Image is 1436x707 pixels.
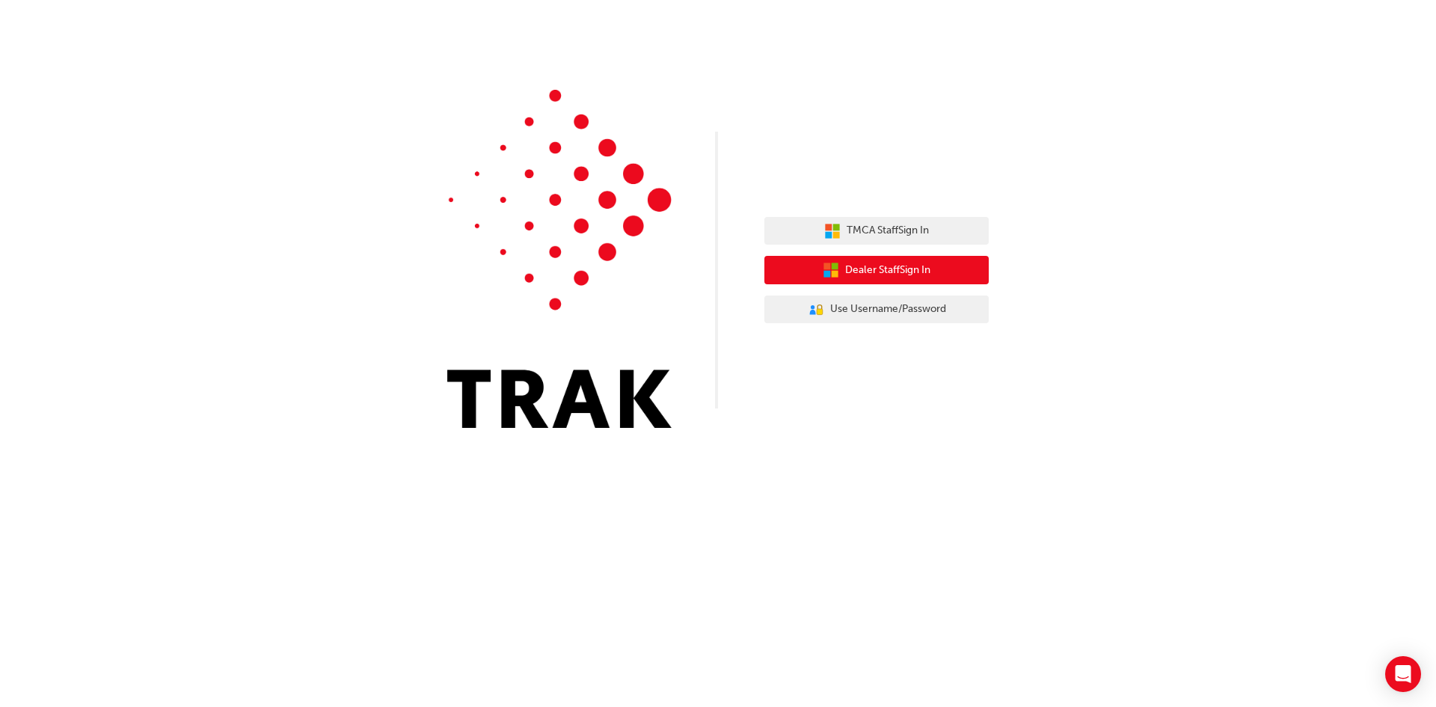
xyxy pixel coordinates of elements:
span: Dealer Staff Sign In [845,262,930,279]
button: Dealer StaffSign In [764,256,989,284]
button: TMCA StaffSign In [764,217,989,245]
img: Trak [447,90,672,428]
span: TMCA Staff Sign In [847,222,929,239]
button: Use Username/Password [764,296,989,324]
span: Use Username/Password [830,301,946,318]
div: Open Intercom Messenger [1385,656,1421,692]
